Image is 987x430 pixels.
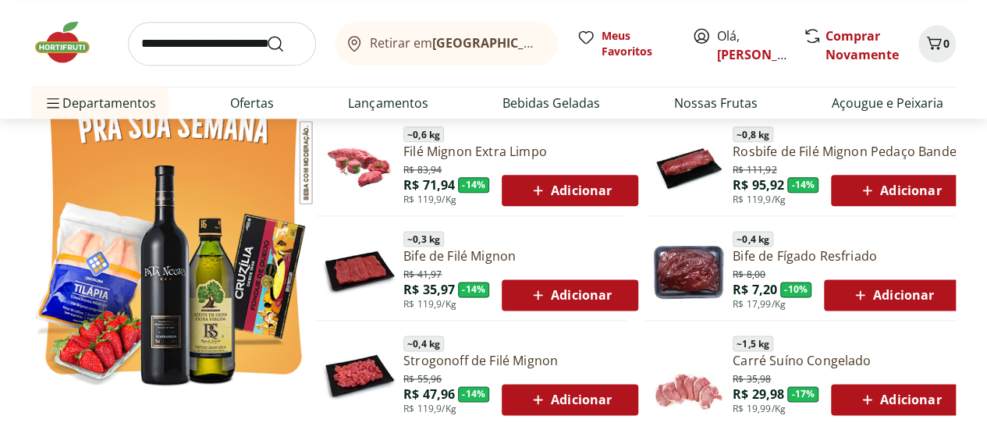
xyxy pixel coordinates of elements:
span: R$ 17,99/Kg [733,298,786,311]
span: Retirar em [370,36,542,50]
b: [GEOGRAPHIC_DATA]/[GEOGRAPHIC_DATA] [432,34,695,52]
a: Carré Suíno Congelado [733,352,967,369]
img: Principal [322,233,397,308]
a: Açougue e Peixaria [832,94,943,112]
span: R$ 119,9/Kg [403,298,456,311]
button: Retirar em[GEOGRAPHIC_DATA]/[GEOGRAPHIC_DATA] [335,22,558,66]
img: Principal [322,338,397,413]
span: R$ 119,9/Kg [733,194,786,206]
span: - 14 % [787,177,818,193]
a: Bife de Filé Mignon [403,247,638,265]
a: Rosbife de Filé Mignon Pedaço Bandeja [733,143,967,160]
span: ~ 1,5 kg [733,336,773,351]
button: Adicionar [502,279,638,311]
span: R$ 71,94 [403,176,455,194]
span: Adicionar [528,181,612,200]
span: Departamentos [44,84,156,122]
span: R$ 119,9/Kg [403,194,456,206]
img: Ver todos [31,16,316,396]
a: Comprar Novamente [825,27,899,63]
span: - 17 % [787,386,818,402]
span: - 14 % [458,177,489,193]
button: Adicionar [831,384,967,415]
img: Principal [651,129,726,204]
span: ~ 0,3 kg [403,231,444,247]
span: Meus Favoritos [602,28,673,59]
span: Adicionar [528,390,612,409]
span: Adicionar [528,286,612,304]
span: Adicionar [857,390,941,409]
span: Olá, [717,27,786,64]
span: R$ 29,98 [733,386,784,403]
span: R$ 55,96 [403,370,442,386]
span: R$ 7,20 [733,281,777,298]
img: Hortifruti [31,19,109,66]
span: Adicionar [857,181,941,200]
a: Ofertas [230,94,274,112]
span: R$ 35,97 [403,281,455,298]
button: Menu [44,84,62,122]
img: Bife de Fígado Resfriado [651,233,726,308]
input: search [128,22,316,66]
span: R$ 95,92 [733,176,784,194]
span: R$ 83,94 [403,161,442,176]
button: Adicionar [502,384,638,415]
span: R$ 19,99/Kg [733,403,786,415]
a: Lançamentos [348,94,428,112]
a: Bebidas Geladas [502,94,600,112]
a: Meus Favoritos [577,28,673,59]
span: 0 [943,36,950,51]
a: [PERSON_NAME] [717,46,818,63]
span: R$ 8,00 [733,265,765,281]
span: R$ 119,9/Kg [403,403,456,415]
a: Filé Mignon Extra Limpo [403,143,638,160]
button: Adicionar [502,175,638,206]
span: R$ 41,97 [403,265,442,281]
span: ~ 0,4 kg [403,336,444,351]
span: ~ 0,4 kg [733,231,773,247]
img: Filé Mignon Extra Limpo [322,129,397,204]
button: Adicionar [824,279,960,311]
a: Bife de Fígado Resfriado [733,247,960,265]
span: R$ 35,98 [733,370,771,386]
button: Carrinho [918,25,956,62]
span: ~ 0,6 kg [403,126,444,142]
span: - 14 % [458,282,489,297]
span: R$ 47,96 [403,386,455,403]
span: Adicionar [850,286,934,304]
button: Adicionar [831,175,967,206]
span: R$ 111,92 [733,161,776,176]
span: - 10 % [780,282,811,297]
a: Nossas Frutas [674,94,758,112]
span: - 14 % [458,386,489,402]
button: Submit Search [266,34,304,53]
span: ~ 0,8 kg [733,126,773,142]
img: Principal [651,338,726,413]
a: Strogonoff de Filé Mignon [403,352,638,369]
